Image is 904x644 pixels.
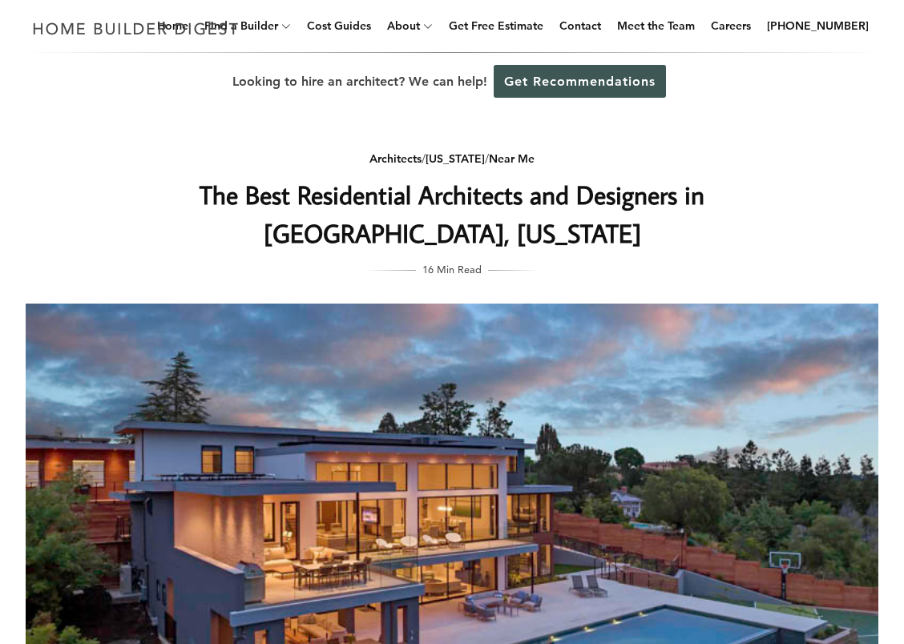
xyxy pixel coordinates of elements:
[426,151,485,166] a: [US_STATE]
[369,151,422,166] a: Architects
[132,175,772,252] h1: The Best Residential Architects and Designers in [GEOGRAPHIC_DATA], [US_STATE]
[132,149,772,169] div: / /
[494,65,666,98] a: Get Recommendations
[26,13,246,44] img: Home Builder Digest
[596,529,885,625] iframe: Drift Widget Chat Controller
[422,260,482,278] span: 16 Min Read
[489,151,535,166] a: Near Me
